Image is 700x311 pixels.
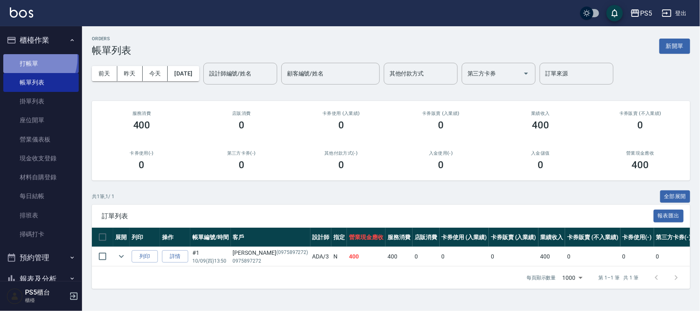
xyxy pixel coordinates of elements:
th: 帳單編號/時間 [190,228,231,247]
h2: 營業現金應收 [600,151,680,156]
h3: 帳單列表 [92,45,131,56]
h2: 業績收入 [501,111,581,116]
td: 0 [620,247,654,266]
h3: 0 [239,119,244,131]
button: [DATE] [168,66,199,81]
h2: 卡券販賣 (入業績) [401,111,481,116]
a: 座位開單 [3,111,79,130]
h2: 店販消費 [201,111,281,116]
td: 0 [440,247,489,266]
button: 報表匯出 [654,210,684,222]
button: 新開單 [659,39,690,54]
h2: 其他付款方式(-) [301,151,381,156]
td: 400 [347,247,385,266]
h3: 400 [133,119,150,131]
th: 卡券使用(-) [620,228,654,247]
th: 指定 [331,228,347,247]
h3: 0 [139,159,145,171]
th: 營業現金應收 [347,228,385,247]
img: Person [7,288,23,304]
th: 操作 [160,228,190,247]
a: 排班表 [3,206,79,225]
h3: 0 [239,159,244,171]
a: 帳單列表 [3,73,79,92]
h2: 卡券使用 (入業績) [301,111,381,116]
th: 第三方卡券(-) [654,228,693,247]
p: 共 1 筆, 1 / 1 [92,193,114,200]
a: 營業儀表板 [3,130,79,149]
div: 1000 [559,267,586,289]
div: PS5 [640,8,652,18]
a: 新開單 [659,42,690,50]
td: 0 [654,247,693,266]
th: 列印 [130,228,160,247]
a: 報表匯出 [654,212,684,220]
p: 0975897272 [233,257,308,265]
img: Logo [10,7,33,18]
th: 展開 [113,228,130,247]
button: save [607,5,623,21]
h2: 入金使用(-) [401,151,481,156]
th: 客戶 [231,228,310,247]
a: 詳情 [162,250,188,263]
td: ADA /3 [310,247,332,266]
a: 現金收支登錄 [3,149,79,168]
th: 卡券販賣 (不入業績) [565,228,620,247]
button: 登出 [659,6,690,21]
button: 全部展開 [660,190,691,203]
th: 卡券使用 (入業績) [440,228,489,247]
td: N [331,247,347,266]
td: 400 [385,247,413,266]
a: 掃碼打卡 [3,225,79,244]
h5: PS5櫃台 [25,288,67,297]
button: 列印 [132,250,158,263]
td: 0 [413,247,440,266]
h2: 卡券使用(-) [102,151,182,156]
h3: 0 [338,159,344,171]
h2: ORDERS [92,36,131,41]
button: 報表及分析 [3,268,79,290]
td: 0 [565,247,620,266]
h2: 入金儲值 [501,151,581,156]
h2: 卡券販賣 (不入業績) [600,111,680,116]
button: 前天 [92,66,117,81]
th: 店販消費 [413,228,440,247]
td: #1 [190,247,231,266]
button: 今天 [143,66,168,81]
h3: 0 [637,119,643,131]
p: (0975897272) [276,249,308,257]
p: 櫃檯 [25,297,67,304]
button: 昨天 [117,66,143,81]
td: 0 [489,247,538,266]
button: 櫃檯作業 [3,30,79,51]
h2: 第三方卡券(-) [201,151,281,156]
th: 服務消費 [385,228,413,247]
th: 設計師 [310,228,332,247]
h3: 0 [438,119,444,131]
button: 預約管理 [3,247,79,268]
h3: 0 [338,119,344,131]
button: Open [520,67,533,80]
td: 400 [538,247,565,266]
span: 訂單列表 [102,212,654,220]
div: [PERSON_NAME] [233,249,308,257]
p: 每頁顯示數量 [527,274,556,281]
h3: 0 [538,159,543,171]
a: 每日結帳 [3,187,79,206]
a: 打帳單 [3,54,79,73]
th: 業績收入 [538,228,565,247]
h3: 0 [438,159,444,171]
button: PS5 [627,5,655,22]
a: 掛單列表 [3,92,79,111]
a: 材料自購登錄 [3,168,79,187]
p: 10/09 (四) 13:50 [192,257,229,265]
h3: 400 [632,159,649,171]
th: 卡券販賣 (入業績) [489,228,538,247]
h3: 400 [532,119,549,131]
h3: 服務消費 [102,111,182,116]
button: expand row [115,250,128,263]
p: 第 1–1 筆 共 1 筆 [599,274,638,281]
